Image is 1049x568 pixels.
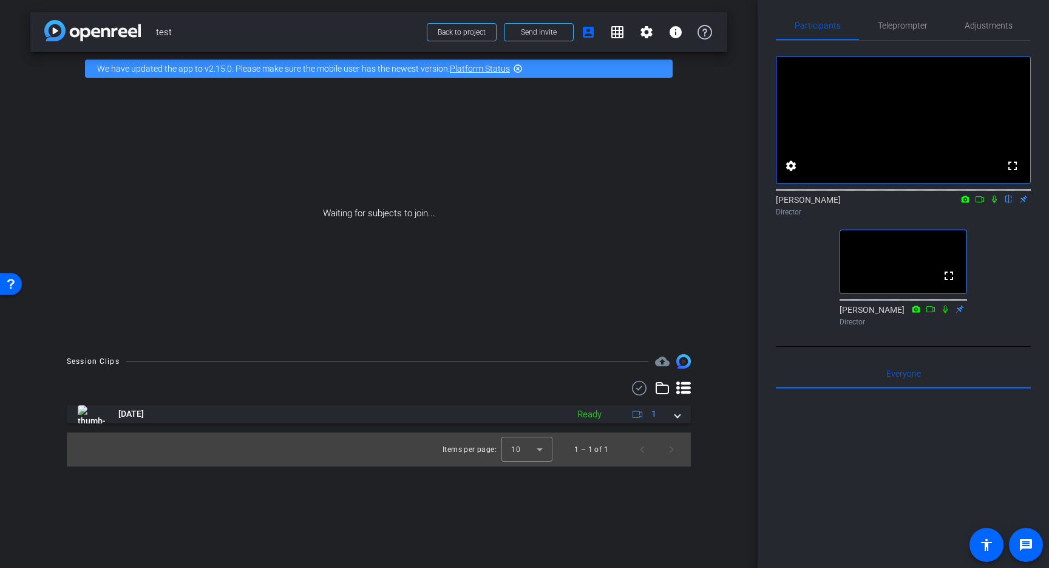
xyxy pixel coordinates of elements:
mat-icon: cloud_upload [655,354,670,369]
div: Session Clips [67,355,120,368]
span: 1 [651,408,656,420]
button: Send invite [504,23,574,41]
mat-icon: fullscreen [1005,159,1020,173]
mat-icon: account_box [581,25,596,39]
mat-icon: settings [639,25,654,39]
div: Director [840,317,967,327]
div: We have updated the app to v2.15.0. Please make sure the mobile user has the newest version. [85,60,673,78]
img: Session clips [676,354,691,369]
img: thumb-nail [78,405,105,423]
button: Back to project [427,23,497,41]
div: [PERSON_NAME] [776,194,1031,217]
div: 1 – 1 of 1 [574,443,608,456]
mat-icon: settings [784,159,798,173]
span: Adjustments [965,21,1013,30]
mat-icon: fullscreen [942,269,956,283]
mat-icon: grid_on [610,25,625,39]
span: [DATE] [118,408,144,420]
img: app-logo [44,20,141,41]
a: Platform Status [450,64,510,74]
span: Send invite [521,27,557,37]
div: Ready [571,408,608,422]
button: Previous page [628,435,657,464]
span: Participants [795,21,841,30]
mat-icon: message [1019,538,1033,552]
div: Waiting for subjects to join... [30,85,727,342]
span: Everyone [886,369,921,378]
span: Destinations for your clips [655,354,670,369]
mat-expansion-panel-header: thumb-nail[DATE]Ready1 [67,405,691,423]
mat-icon: highlight_off [513,64,523,74]
div: Items per page: [443,443,497,456]
button: Next page [657,435,686,464]
span: Back to project [438,28,486,36]
span: test [156,20,419,44]
mat-icon: flip [1002,193,1016,204]
mat-icon: info [668,25,683,39]
div: Director [776,207,1031,217]
span: Teleprompter [878,21,928,30]
mat-icon: accessibility [979,538,994,552]
div: [PERSON_NAME] [840,304,967,327]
